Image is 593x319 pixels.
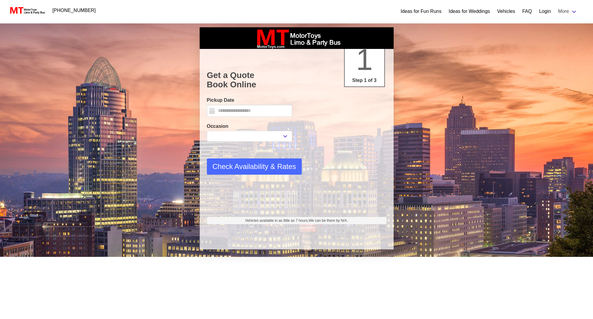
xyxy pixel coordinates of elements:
[207,97,292,104] label: Pickup Date
[49,5,99,17] a: [PHONE_NUMBER]
[539,8,551,15] a: Login
[252,27,342,49] img: box_logo_brand.jpeg
[309,218,348,223] span: We can be there by N/A.
[497,8,515,15] a: Vehicles
[347,77,382,84] p: Step 1 of 3
[8,6,45,15] img: MotorToys Logo
[213,161,296,172] span: Check Availability & Rates
[245,218,348,223] span: Vehicles available in as little as 7 hours.
[449,8,490,15] a: Ideas for Weddings
[207,158,302,175] button: Check Availability & Rates
[356,43,373,76] span: 1
[555,5,581,17] a: More
[401,8,441,15] a: Ideas for Fun Runs
[207,123,292,130] label: Occasion
[207,71,386,89] h1: Get a Quote Book Online
[522,8,532,15] a: FAQ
